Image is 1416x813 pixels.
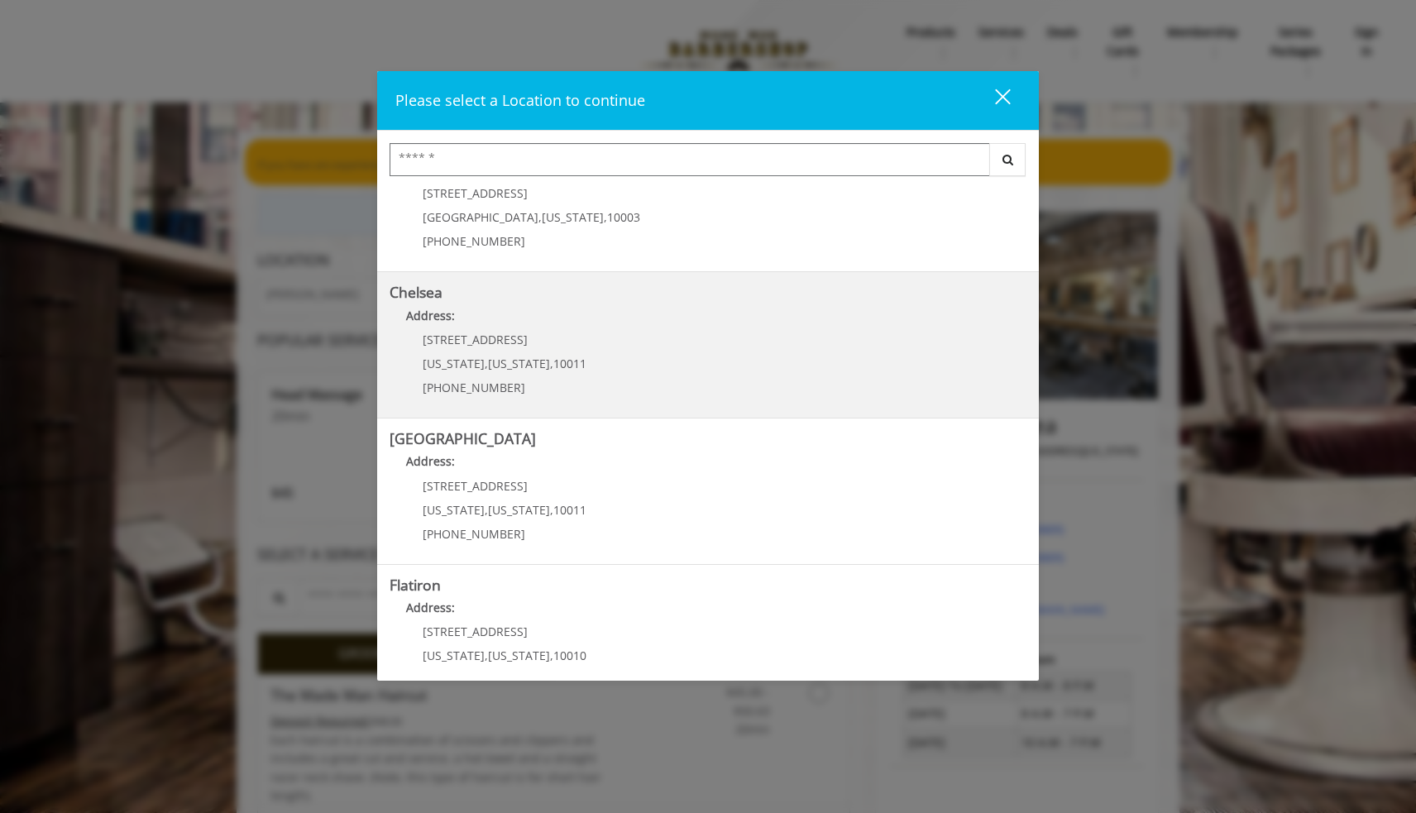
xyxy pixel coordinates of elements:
[553,648,586,663] span: 10010
[390,143,1026,184] div: Center Select
[406,308,455,323] b: Address:
[390,428,536,448] b: [GEOGRAPHIC_DATA]
[553,502,586,518] span: 10011
[406,453,455,469] b: Address:
[538,209,542,225] span: ,
[423,648,485,663] span: [US_STATE]
[423,209,538,225] span: [GEOGRAPHIC_DATA]
[423,624,528,639] span: [STREET_ADDRESS]
[998,154,1017,165] i: Search button
[423,356,485,371] span: [US_STATE]
[488,648,550,663] span: [US_STATE]
[390,575,441,595] b: Flatiron
[550,356,553,371] span: ,
[390,282,442,302] b: Chelsea
[550,502,553,518] span: ,
[542,209,604,225] span: [US_STATE]
[488,356,550,371] span: [US_STATE]
[395,90,645,110] span: Please select a Location to continue
[964,84,1021,117] button: close dialog
[423,380,525,395] span: [PHONE_NUMBER]
[423,526,525,542] span: [PHONE_NUMBER]
[485,356,488,371] span: ,
[553,356,586,371] span: 10011
[485,648,488,663] span: ,
[976,88,1009,112] div: close dialog
[488,502,550,518] span: [US_STATE]
[423,478,528,494] span: [STREET_ADDRESS]
[550,648,553,663] span: ,
[607,209,640,225] span: 10003
[423,502,485,518] span: [US_STATE]
[423,233,525,249] span: [PHONE_NUMBER]
[423,672,525,687] span: [PHONE_NUMBER]
[423,185,528,201] span: [STREET_ADDRESS]
[604,209,607,225] span: ,
[485,502,488,518] span: ,
[406,600,455,615] b: Address:
[423,332,528,347] span: [STREET_ADDRESS]
[390,143,990,176] input: Search Center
